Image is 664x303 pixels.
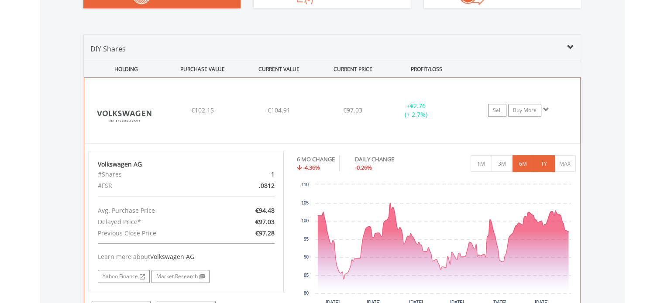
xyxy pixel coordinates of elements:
text: 80 [304,291,309,296]
a: Market Research [151,270,210,283]
div: Learn more about [98,252,275,261]
text: 85 [304,273,309,278]
div: DAILY CHANGE [355,155,425,163]
span: €102.15 [191,106,214,114]
button: 1Y [533,155,555,172]
span: €2.76 [409,102,425,110]
button: 3M [492,155,513,172]
div: Volkswagen AG [98,160,275,169]
button: MAX [554,155,576,172]
div: + (+ 2.7%) [383,102,448,119]
span: €104.91 [268,106,290,114]
text: 90 [304,255,309,259]
div: HOLDING [84,61,164,77]
div: Avg. Purchase Price [91,205,218,216]
div: PROFIT/LOSS [389,61,464,77]
text: 105 [301,201,309,205]
div: Previous Close Price [91,228,218,239]
div: .0812 [218,180,281,191]
button: 1M [471,155,492,172]
div: Delayed Price* [91,216,218,228]
button: 6M [513,155,534,172]
span: €94.48 [255,206,275,214]
div: PURCHASE VALUE [165,61,240,77]
span: DIY Shares [90,44,126,54]
div: #FSR [91,180,218,191]
a: Sell [488,104,506,117]
img: EQU.DE.VOW3.png [89,89,164,141]
a: Yahoo Finance [98,270,150,283]
div: #Shares [91,169,218,180]
div: CURRENT PRICE [318,61,387,77]
span: -4.36% [303,163,320,171]
span: €97.03 [343,106,362,114]
span: -0.26% [355,163,372,171]
div: 1 [218,169,281,180]
div: 6 MO CHANGE [297,155,335,163]
text: 95 [304,237,309,242]
div: CURRENT VALUE [242,61,317,77]
span: €97.28 [255,229,275,237]
span: €97.03 [255,218,275,226]
a: Buy More [508,104,541,117]
span: Volkswagen AG [150,252,194,261]
text: 100 [301,218,309,223]
text: 110 [301,182,309,187]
